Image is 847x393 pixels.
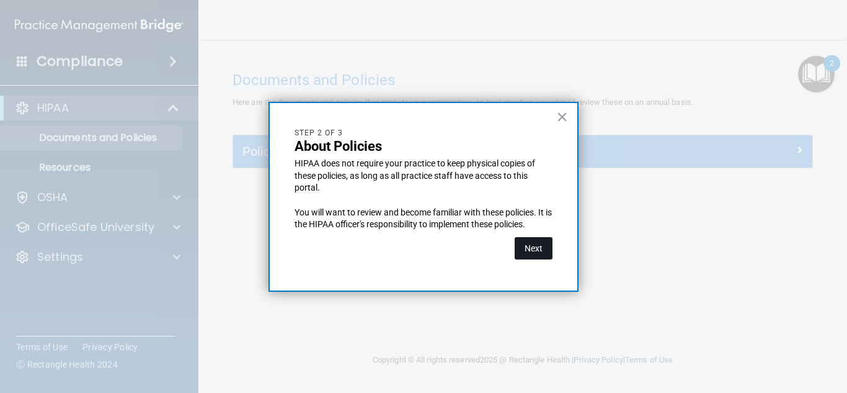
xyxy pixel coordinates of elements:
[295,207,552,231] p: You will want to review and become familiar with these policies. It is the HIPAA officer's respon...
[515,237,552,260] button: Next
[295,138,552,155] p: About Policies
[295,128,552,138] p: Step 2 of 3
[556,107,568,127] button: Close
[295,158,552,194] p: HIPAA does not require your practice to keep physical copies of these policies, as long as all pr...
